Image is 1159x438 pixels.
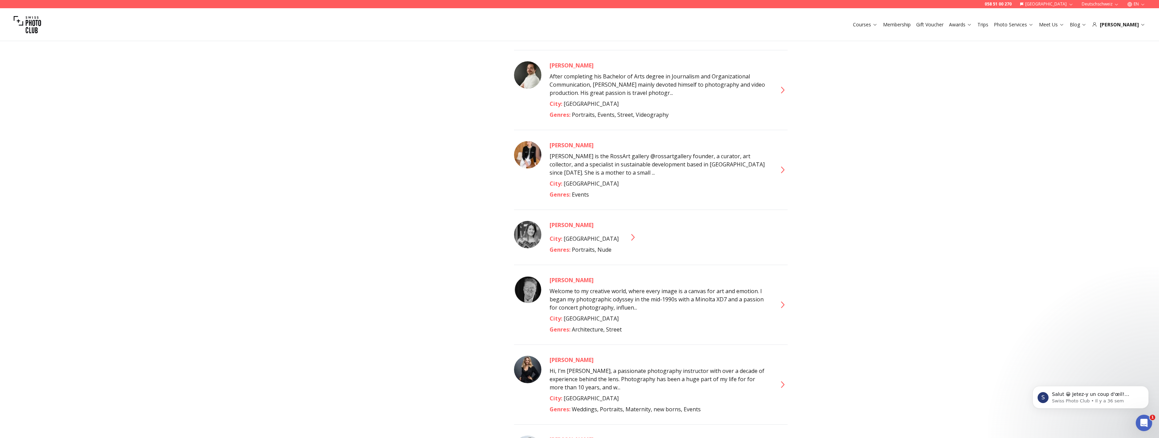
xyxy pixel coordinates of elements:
[550,111,572,118] span: Genres :
[550,326,572,333] span: Genres :
[550,141,768,149] a: [PERSON_NAME]
[550,394,768,402] div: [GEOGRAPHIC_DATA]
[1070,21,1086,28] a: Blog
[916,21,944,28] a: Gift Voucher
[550,314,768,323] div: [GEOGRAPHIC_DATA]
[550,235,619,243] div: [GEOGRAPHIC_DATA]
[977,21,988,28] a: Trips
[550,356,768,364] a: [PERSON_NAME]
[514,61,541,89] img: Stefan Tschumi
[550,100,564,108] span: City :
[550,179,768,188] div: [GEOGRAPHIC_DATA]
[550,405,768,413] div: Weddings, Portraits, Maternity, new borns, Events
[994,21,1033,28] a: Photo Services
[14,11,41,38] img: Swiss photo club
[550,246,572,253] span: Genres :
[550,191,572,198] span: Genres :
[550,73,765,97] span: After completing his Bachelor of Arts degree in Journalism and Organizational Communication, [PER...
[514,221,541,248] img: Tabea Vogel
[1150,415,1155,420] span: 1
[883,21,911,28] a: Membership
[1136,415,1152,431] iframe: Intercom live chat
[514,356,541,383] img: Veronika Marques-Santo
[991,20,1036,29] button: Photo Services
[550,180,564,187] span: City :
[550,367,764,391] span: Hi, I’m [PERSON_NAME], a passionate photography instructor with over a decade of experience behin...
[550,221,619,229] a: [PERSON_NAME]
[975,20,991,29] button: Trips
[550,111,768,119] div: Portraits, Events, Street, Videography
[550,287,764,311] span: Welcome to my creative world, where every image is a canvas for art and emotion. I began my photo...
[550,315,564,322] span: City :
[550,395,564,402] span: City :
[913,20,946,29] button: Gift Voucher
[550,190,768,199] div: Events
[880,20,913,29] button: Membership
[550,61,768,70] a: [PERSON_NAME]
[1039,21,1064,28] a: Meet Us
[514,141,541,168] img: Svetlana Puricel
[985,1,1012,7] a: 058 51 00 270
[550,246,619,254] div: Portraits, Nude
[514,276,541,303] img: Thomas Halfmann
[1036,20,1067,29] button: Meet Us
[853,21,878,28] a: Courses
[550,276,768,284] a: [PERSON_NAME]
[1022,372,1159,420] iframe: Intercom notifications message
[550,100,768,108] div: [GEOGRAPHIC_DATA]
[946,20,975,29] button: Awards
[550,405,572,413] span: Genres :
[550,235,564,242] span: City :
[949,21,972,28] a: Awards
[550,152,765,176] span: [PERSON_NAME] is the RossArt gallery @rossartgallery founder, a curator, art collector, and a spe...
[550,325,768,334] div: Architecture, Street
[850,20,880,29] button: Courses
[1067,20,1089,29] button: Blog
[1092,21,1145,28] div: [PERSON_NAME]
